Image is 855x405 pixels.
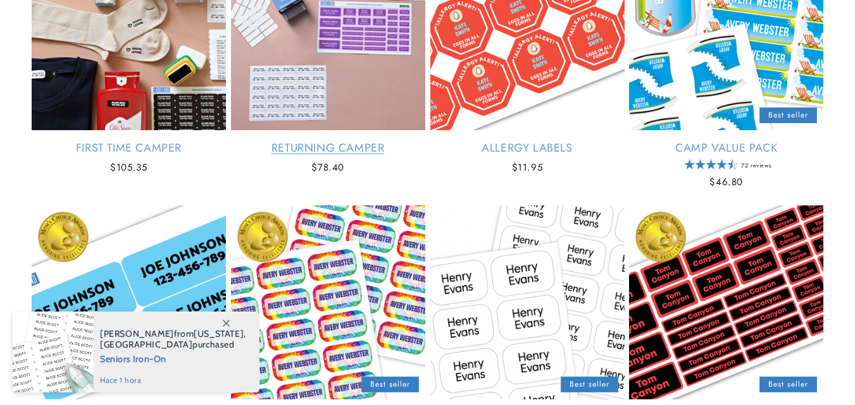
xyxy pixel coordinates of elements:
[629,141,823,155] a: Camp Value Pack
[100,339,192,350] span: [GEOGRAPHIC_DATA]
[100,328,174,339] span: [PERSON_NAME]
[430,141,625,155] a: Allergy Labels
[32,141,226,155] a: First Time Camper
[231,141,425,155] a: Returning Camper
[728,351,842,392] iframe: Gorgias live chat messenger
[100,350,246,366] span: Seniors Iron-On
[194,328,244,339] span: [US_STATE]
[100,375,246,386] span: hace 1 hora
[100,329,246,350] span: from , purchased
